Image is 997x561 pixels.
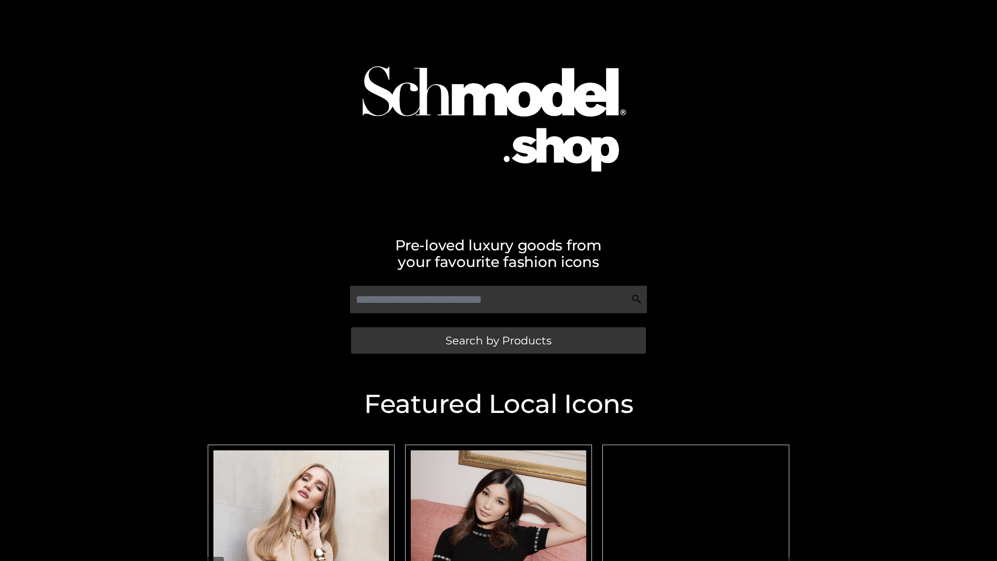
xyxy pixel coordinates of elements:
[446,335,551,346] span: Search by Products
[203,391,794,417] h2: Featured Local Icons​
[631,294,642,304] img: Search Icon
[203,237,794,270] h2: Pre-loved luxury goods from your favourite fashion icons
[351,327,646,354] a: Search by Products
